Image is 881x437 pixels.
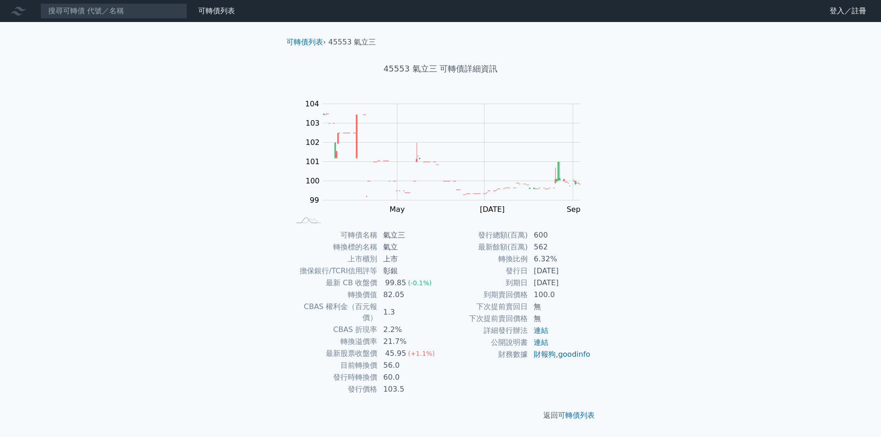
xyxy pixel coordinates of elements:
td: 氣立 [378,241,440,253]
li: 45553 氣立三 [329,37,376,48]
td: 轉換比例 [440,253,528,265]
a: 財報狗 [534,350,556,359]
tspan: 104 [305,100,319,108]
div: 99.85 [383,277,408,288]
td: 103.5 [378,383,440,395]
td: CBAS 權利金（百元報價） [290,301,378,324]
td: 最新股票收盤價 [290,348,378,360]
td: 下次提前賣回日 [440,301,528,313]
td: 562 [528,241,591,253]
td: 無 [528,301,591,313]
td: 600 [528,229,591,241]
td: 6.32% [528,253,591,265]
td: 82.05 [378,289,440,301]
tspan: Sep [567,205,580,214]
td: 詳細發行辦法 [440,325,528,337]
td: 2.2% [378,324,440,336]
a: 連結 [534,326,548,335]
a: goodinfo [558,350,590,359]
td: 無 [528,313,591,325]
td: 56.0 [378,360,440,371]
tspan: May [390,205,405,214]
a: 可轉債列表 [286,38,323,46]
td: 60.0 [378,371,440,383]
td: 轉換標的名稱 [290,241,378,253]
p: 返回 [279,410,602,421]
td: [DATE] [528,277,591,289]
tspan: 101 [306,157,320,166]
tspan: 103 [306,119,320,127]
td: 轉換價值 [290,289,378,301]
iframe: Chat Widget [835,393,881,437]
td: 上市 [378,253,440,265]
td: 發行價格 [290,383,378,395]
span: (+1.1%) [408,350,435,357]
td: 可轉債名稱 [290,229,378,241]
g: Series [323,114,580,197]
tspan: [DATE] [480,205,505,214]
li: › [286,37,326,48]
td: 財務數據 [440,348,528,360]
td: 21.7% [378,336,440,348]
td: 轉換溢價率 [290,336,378,348]
td: 目前轉換價 [290,360,378,371]
td: 發行時轉換價 [290,371,378,383]
td: 最新餘額(百萬) [440,241,528,253]
td: 擔保銀行/TCRI信用評等 [290,265,378,277]
td: 發行日 [440,265,528,277]
a: 連結 [534,338,548,347]
div: 45.95 [383,348,408,359]
span: (-0.1%) [408,279,432,287]
td: 上市櫃別 [290,253,378,265]
td: 1.3 [378,301,440,324]
tspan: 99 [310,196,319,205]
g: Chart [301,100,594,214]
td: 發行總額(百萬) [440,229,528,241]
tspan: 100 [306,177,320,185]
td: 最新 CB 收盤價 [290,277,378,289]
a: 可轉債列表 [198,6,235,15]
td: [DATE] [528,265,591,277]
a: 登入／註冊 [822,4,874,18]
td: 到期日 [440,277,528,289]
td: 公開說明書 [440,337,528,348]
td: 100.0 [528,289,591,301]
td: 下次提前賣回價格 [440,313,528,325]
td: CBAS 折現率 [290,324,378,336]
tspan: 102 [306,138,320,147]
td: 氣立三 [378,229,440,241]
td: , [528,348,591,360]
td: 到期賣回價格 [440,289,528,301]
a: 可轉債列表 [558,411,595,420]
input: 搜尋可轉債 代號／名稱 [40,3,187,19]
div: 聊天小工具 [835,393,881,437]
td: 彰銀 [378,265,440,277]
h1: 45553 氣立三 可轉債詳細資訊 [279,62,602,75]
